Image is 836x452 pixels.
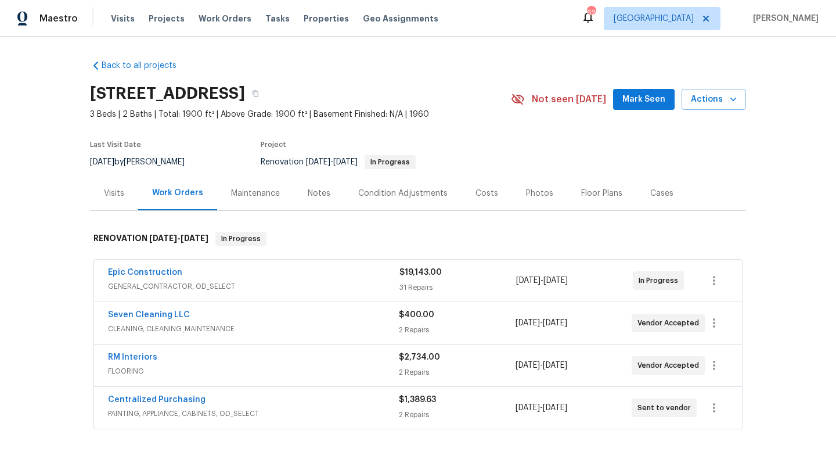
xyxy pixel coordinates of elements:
[399,282,516,293] div: 31 Repairs
[363,13,438,24] span: Geo Assignments
[199,13,251,24] span: Work Orders
[231,188,280,199] div: Maintenance
[637,317,704,329] span: Vendor Accepted
[261,141,286,148] span: Project
[637,360,704,371] span: Vendor Accepted
[304,13,349,24] span: Properties
[217,233,265,245] span: In Progress
[149,234,177,242] span: [DATE]
[543,277,568,285] span: [DATE]
[399,409,515,421] div: 2 Repairs
[108,311,190,319] a: Seven Cleaning LLC
[543,319,567,327] span: [DATE]
[516,275,568,286] span: -
[108,365,399,377] span: FLOORING
[90,141,141,148] span: Last Visit Date
[516,360,567,371] span: -
[366,159,415,166] span: In Progress
[581,188,622,199] div: Floor Plans
[516,277,540,285] span: [DATE]
[149,13,185,24] span: Projects
[613,89,675,110] button: Mark Seen
[306,158,358,166] span: -
[399,353,440,361] span: $2,734.00
[149,234,208,242] span: -
[526,188,553,199] div: Photos
[333,158,358,166] span: [DATE]
[39,13,78,24] span: Maestro
[637,402,696,414] span: Sent to vendor
[516,319,540,327] span: [DATE]
[399,367,515,378] div: 2 Repairs
[90,158,114,166] span: [DATE]
[358,188,448,199] div: Condition Adjustments
[265,15,290,23] span: Tasks
[108,396,206,404] a: Centralized Purchasing
[399,396,436,404] span: $1,389.63
[691,92,737,107] span: Actions
[516,361,540,370] span: [DATE]
[475,188,498,199] div: Costs
[399,324,515,336] div: 2 Repairs
[108,323,399,335] span: CLEANING, CLEANING_MAINTENANCE
[614,13,694,24] span: [GEOGRAPHIC_DATA]
[543,361,567,370] span: [DATE]
[543,404,567,412] span: [DATE]
[516,404,540,412] span: [DATE]
[152,187,203,199] div: Work Orders
[108,281,399,292] span: GENERAL_CONTRACTOR, OD_SELECT
[399,268,442,277] span: $19,143.00
[516,402,567,414] span: -
[93,232,208,246] h6: RENOVATION
[308,188,330,199] div: Notes
[639,275,683,286] span: In Progress
[90,155,199,169] div: by [PERSON_NAME]
[682,89,746,110] button: Actions
[245,83,266,104] button: Copy Address
[108,268,182,277] a: Epic Construction
[104,188,124,199] div: Visits
[306,158,330,166] span: [DATE]
[90,60,201,71] a: Back to all projects
[90,109,511,120] span: 3 Beds | 2 Baths | Total: 1900 ft² | Above Grade: 1900 ft² | Basement Finished: N/A | 1960
[650,188,673,199] div: Cases
[108,408,399,419] span: PAINTING, APPLIANCE, CABINETS, OD_SELECT
[261,158,416,166] span: Renovation
[516,317,567,329] span: -
[532,94,606,105] span: Not seen [DATE]
[748,13,819,24] span: [PERSON_NAME]
[181,234,208,242] span: [DATE]
[90,88,245,99] h2: [STREET_ADDRESS]
[622,92,665,107] span: Mark Seen
[587,7,595,19] div: 62
[399,311,434,319] span: $400.00
[111,13,135,24] span: Visits
[90,220,746,257] div: RENOVATION [DATE]-[DATE]In Progress
[108,353,157,361] a: RM Interiors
